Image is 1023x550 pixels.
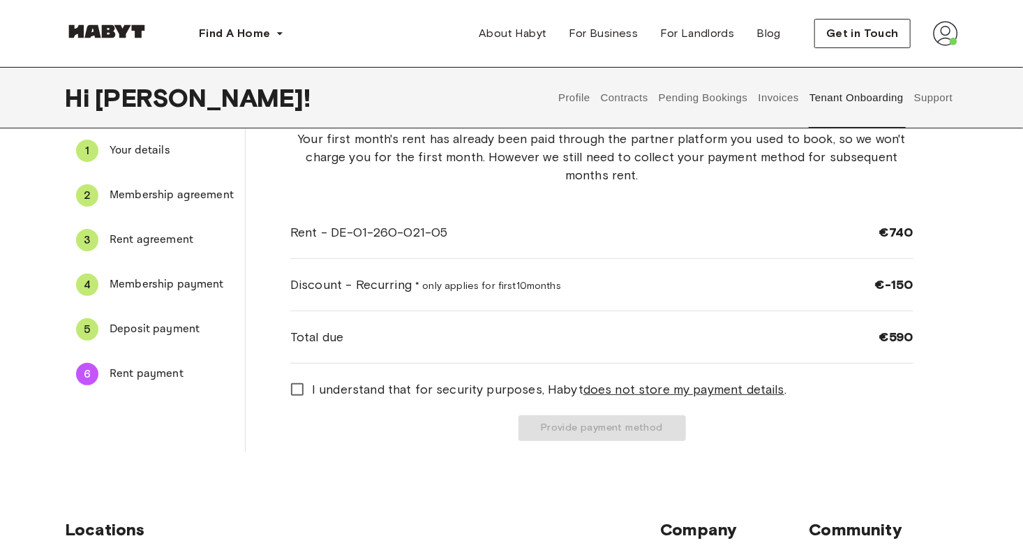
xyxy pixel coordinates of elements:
div: user profile tabs [553,67,958,128]
span: Company [660,519,809,540]
span: Hi [65,83,95,112]
div: 3 [76,229,98,251]
div: 3Rent agreement [65,223,245,257]
div: 4Membership payment [65,268,245,302]
img: avatar [933,21,958,46]
div: 5Deposit payment [65,313,245,346]
span: For Business [569,25,639,42]
button: Tenant Onboarding [808,67,906,128]
div: 4 [76,274,98,296]
button: Invoices [756,67,800,128]
span: Discount - Recurring [290,276,561,294]
div: 2Membership agreement [65,179,245,212]
img: Habyt [65,24,149,38]
a: For Landlords [649,20,745,47]
span: Rent agreement [110,232,234,248]
div: 1 [76,140,98,162]
span: Membership agreement [110,187,234,204]
span: For Landlords [660,25,734,42]
span: Get in Touch [826,25,899,42]
span: Community [809,519,958,540]
span: Locations [65,519,660,540]
span: €740 [879,224,913,241]
div: 2 [76,184,98,207]
span: €-150 [874,276,913,293]
span: About Habyt [479,25,546,42]
u: does not store my payment details [583,382,784,397]
span: Blog [757,25,782,42]
a: For Business [558,20,650,47]
button: Support [912,67,955,128]
span: Your details [110,142,234,159]
span: Find A Home [199,25,270,42]
span: Total due [290,328,343,346]
span: I understand that for security purposes, Habyt . [312,380,786,399]
span: Rent payment [110,366,234,382]
span: * only applies for first 10 months [415,280,561,292]
div: 6 [76,363,98,385]
button: Pending Bookings [657,67,749,128]
button: Profile [557,67,592,128]
a: About Habyt [468,20,558,47]
span: Rent - DE-01-260-021-05 [290,223,447,241]
span: Membership payment [110,276,234,293]
div: 6Rent payment [65,357,245,391]
a: Blog [746,20,793,47]
div: 1Your details [65,134,245,168]
span: €590 [879,329,913,345]
button: Get in Touch [814,19,911,48]
button: Find A Home [188,20,295,47]
div: 5 [76,318,98,341]
span: Your first month's rent has already been paid through the partner platform you used to book, so w... [290,130,913,184]
span: [PERSON_NAME] ! [95,83,311,112]
button: Contracts [599,67,650,128]
span: Deposit payment [110,321,234,338]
